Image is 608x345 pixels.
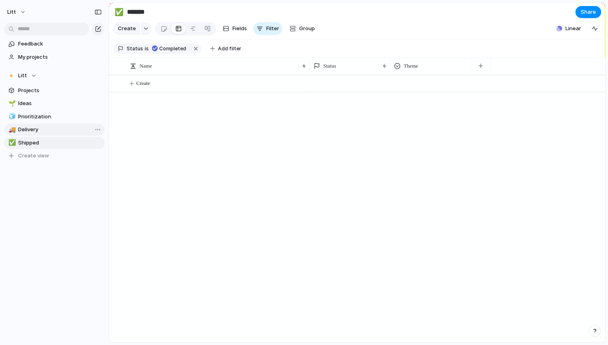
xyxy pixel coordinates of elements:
[218,45,241,52] span: Add filter
[136,79,150,87] span: Create
[4,137,105,149] a: ✅Shipped
[113,6,125,19] button: ✅
[159,45,186,52] span: Completed
[18,40,102,48] span: Feedback
[4,6,30,19] button: Litt
[7,99,15,107] button: 🌱
[18,72,27,80] span: Litt
[118,25,136,33] span: Create
[8,112,14,121] div: 🧊
[4,70,105,82] button: Litt
[18,99,102,107] span: Ideas
[205,43,246,54] button: Add filter
[266,25,279,33] span: Filter
[4,38,105,50] a: Feedback
[553,23,584,35] button: Linear
[18,87,102,95] span: Projects
[115,6,123,17] div: ✅
[323,62,336,70] span: Status
[7,139,15,147] button: ✅
[150,44,191,53] button: Completed
[4,51,105,63] a: My projects
[18,152,49,160] span: Create view
[4,124,105,136] a: 🚚Delivery
[8,99,14,108] div: 🌱
[140,62,152,70] span: Name
[4,150,105,162] button: Create view
[113,22,140,35] button: Create
[18,139,102,147] span: Shipped
[7,113,15,121] button: 🧊
[299,25,315,33] span: Group
[18,53,102,61] span: My projects
[4,97,105,109] a: 🌱Ideas
[253,22,282,35] button: Filter
[286,22,319,35] button: Group
[18,113,102,121] span: Prioritization
[8,125,14,134] div: 🚚
[7,8,16,16] span: Litt
[581,8,596,16] span: Share
[220,22,250,35] button: Fields
[143,44,150,53] button: is
[404,62,418,70] span: Theme
[565,25,581,33] span: Linear
[8,138,14,147] div: ✅
[145,45,149,52] span: is
[4,111,105,123] a: 🧊Prioritization
[7,126,15,134] button: 🚚
[4,85,105,97] a: Projects
[232,25,247,33] span: Fields
[18,126,102,134] span: Delivery
[127,45,143,52] span: Status
[575,6,601,18] button: Share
